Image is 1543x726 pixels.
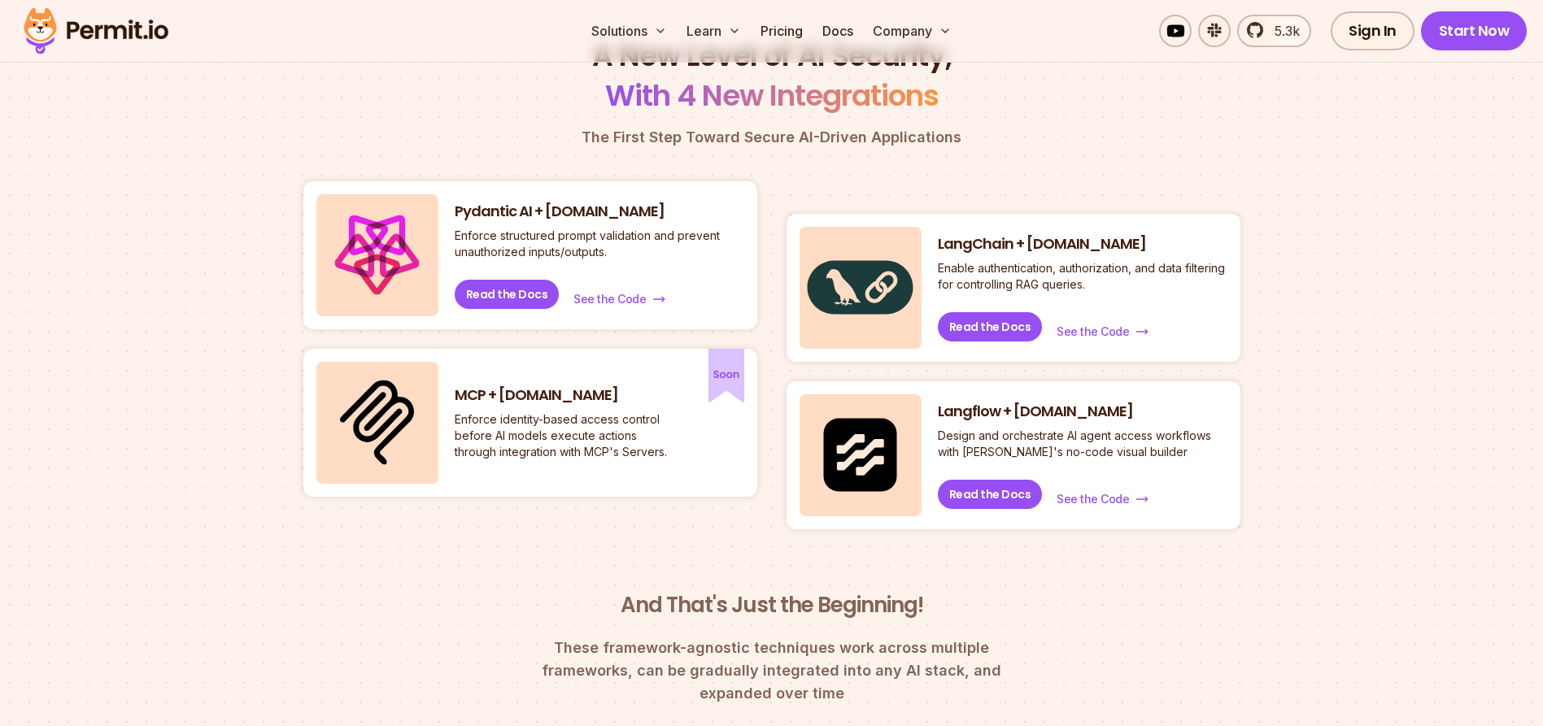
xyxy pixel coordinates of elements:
p: Enable authentication, authorization, and data filtering for controlling RAG queries. [938,260,1227,293]
p: These framework-agnostic techniques work across multiple frameworks, can be gradually integrated ... [512,637,1032,705]
a: Docs [816,15,860,47]
p: Enforce identity-based access control before AI models execute actions through integration with M... [455,411,674,460]
a: Read the Docs [455,280,560,309]
img: Permit logo [16,3,176,59]
a: Read the Docs [938,312,1043,341]
a: Start Now [1421,11,1528,50]
h3: LangChain + [DOMAIN_NAME] [938,234,1227,254]
a: Pricing [754,15,809,47]
a: See the Code [572,289,667,309]
button: Learn [680,15,748,47]
h3: Langflow + [DOMAIN_NAME] [938,402,1227,422]
span: With 4 New Integrations [605,75,939,116]
h3: MCP + [DOMAIN_NAME] [455,385,674,406]
p: The First Step Toward Secure AI-Driven Applications [303,126,1240,149]
span: See the Code [573,291,646,307]
a: 5.3k [1237,15,1311,47]
h3: And That's Just the Beginning! [512,591,1032,620]
span: 5.3k [1265,21,1300,41]
p: Design and orchestrate AI agent access workflows with [PERSON_NAME]'s no-code visual builder [938,428,1227,460]
a: Read the Docs [938,480,1043,509]
h2: A New Level of AI Security, [303,36,1240,116]
span: See the Code [1057,324,1129,340]
a: See the Code [1055,489,1150,509]
p: Enforce structured prompt validation and prevent unauthorized inputs/outputs. [455,228,744,260]
span: See the Code [1057,491,1129,507]
button: Company [866,15,958,47]
button: Solutions [585,15,673,47]
h3: Pydantic AI + [DOMAIN_NAME] [455,202,744,222]
a: See the Code [1055,322,1150,341]
a: Sign In [1331,11,1414,50]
